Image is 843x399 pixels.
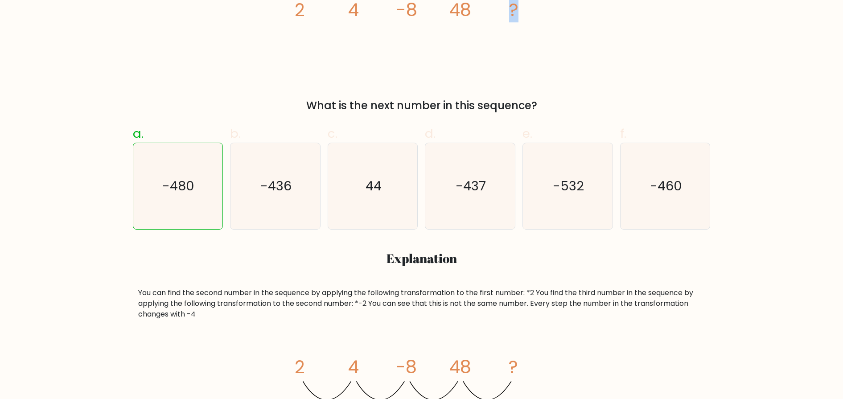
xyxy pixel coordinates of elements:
[328,125,337,142] span: c.
[396,354,417,379] tspan: -8
[509,354,518,379] tspan: ?
[138,288,705,320] div: You can find the second number in the sequence by applying the following transformation to the fi...
[260,177,292,195] text: -436
[620,125,626,142] span: f.
[163,177,195,195] text: -480
[138,98,705,114] div: What is the next number in this sequence?
[553,177,584,195] text: -532
[347,354,358,379] tspan: 4
[138,251,705,266] h3: Explanation
[650,177,682,195] text: -460
[522,125,532,142] span: e.
[449,354,471,379] tspan: 48
[230,125,241,142] span: b.
[294,354,304,379] tspan: 2
[456,177,486,195] text: -437
[366,177,382,195] text: 44
[133,125,144,142] span: a.
[425,125,436,142] span: d.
